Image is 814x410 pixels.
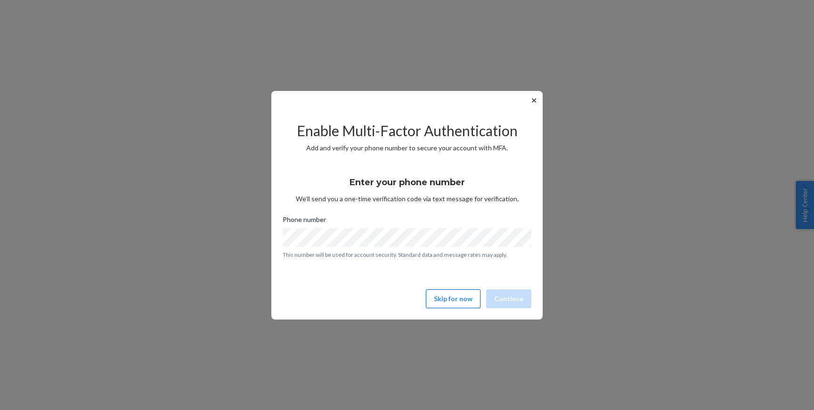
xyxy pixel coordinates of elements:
[529,95,539,106] button: ✕
[486,289,531,308] button: Continue
[283,169,531,204] div: We’ll send you a one-time verification code via text message for verification.
[283,123,531,139] h2: Enable Multi-Factor Authentication
[350,176,465,189] h3: Enter your phone number
[426,289,480,308] button: Skip for now
[283,143,531,153] p: Add and verify your phone number to secure your account with MFA.
[283,215,326,228] span: Phone number
[283,251,531,259] p: This number will be used for account security. Standard data and message rates may apply.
